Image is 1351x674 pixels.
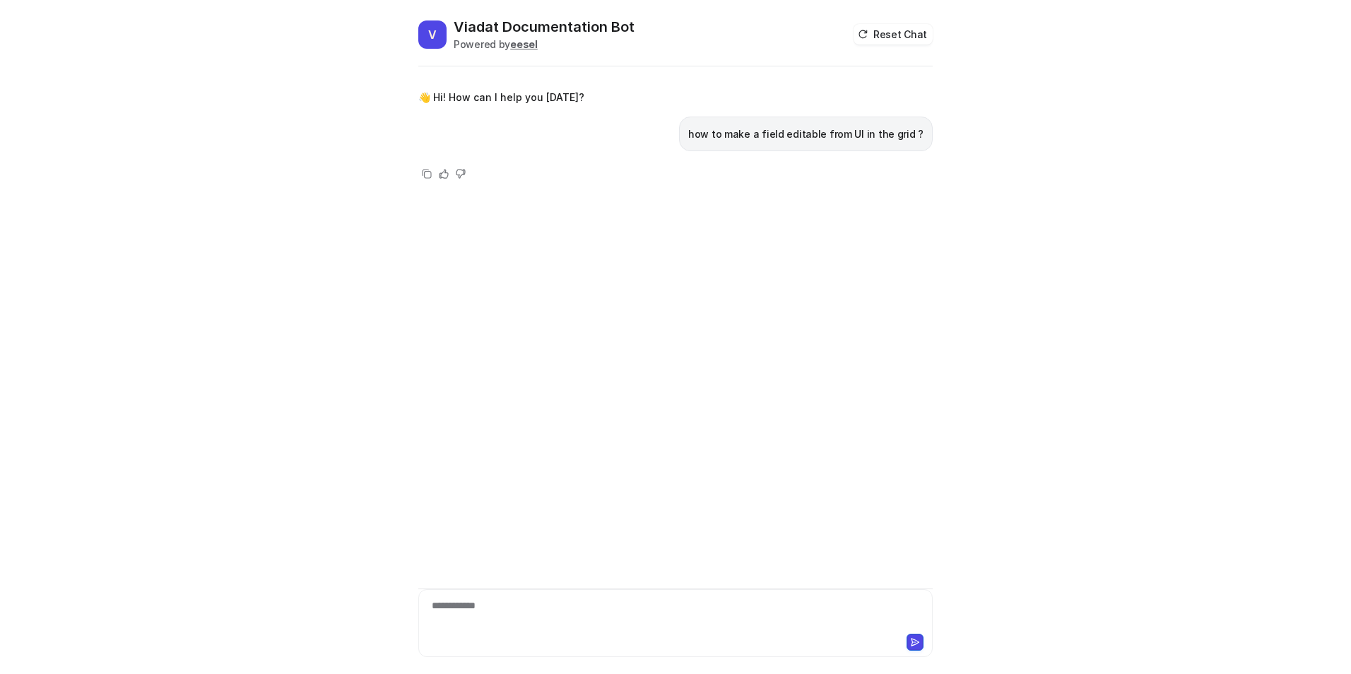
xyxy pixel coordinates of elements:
[418,89,584,106] p: 👋 Hi! How can I help you [DATE]?
[454,37,635,52] div: Powered by
[688,126,924,143] p: how to make a field editable from UI in the grid ?
[510,38,538,50] b: eesel
[854,24,933,45] button: Reset Chat
[418,20,447,49] span: V
[454,17,635,37] h2: Viadat Documentation Bot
